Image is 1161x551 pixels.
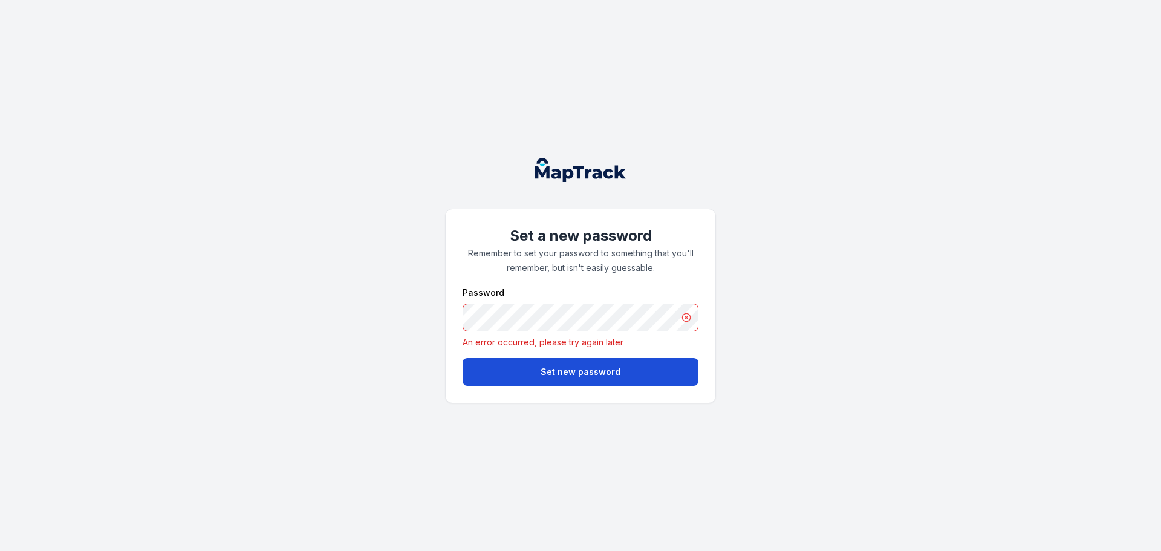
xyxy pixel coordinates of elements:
[468,248,694,273] span: Remember to set your password to something that you'll remember, but isn't easily guessable.
[463,287,504,299] label: Password
[516,158,645,182] nav: Global
[463,226,698,246] h1: Set a new password
[463,336,698,348] p: An error occurred, please try again later
[463,358,698,386] button: Set new password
